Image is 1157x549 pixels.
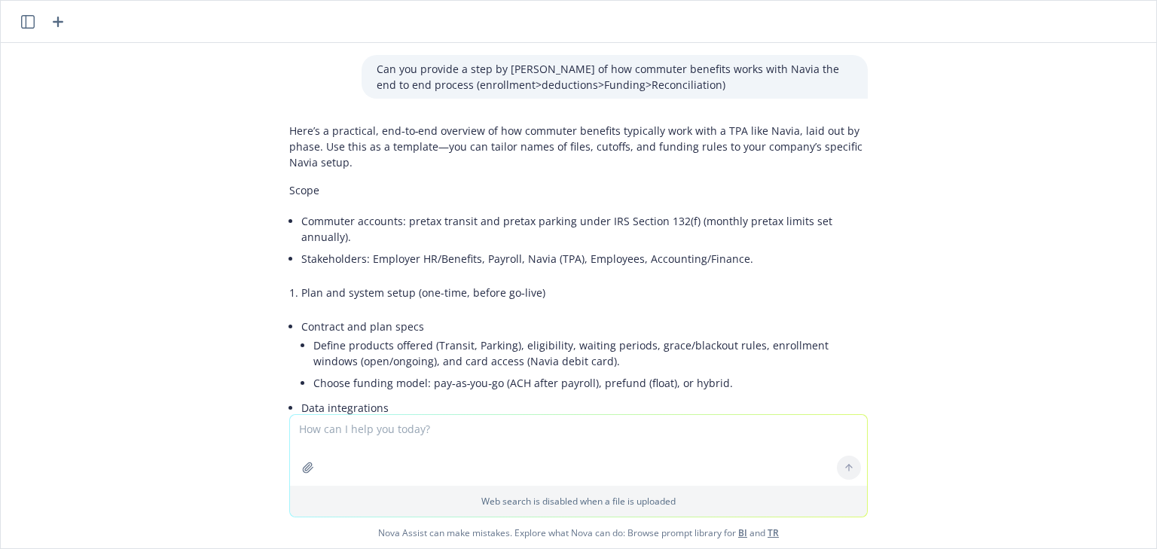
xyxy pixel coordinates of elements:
p: Here’s a practical, end‑to‑end overview of how commuter benefits typically work with a TPA like N... [289,123,868,170]
a: TR [768,526,779,539]
li: Contract and plan specs [301,316,868,397]
p: Can you provide a step by [PERSON_NAME] of how commuter benefits works with Navia the end to end ... [377,61,853,93]
p: Scope [289,182,868,198]
li: Data integrations [301,397,868,484]
span: Nova Assist can make mistakes. Explore what Nova can do: Browse prompt library for and [7,517,1150,548]
li: Define products offered (Transit, Parking), eligibility, waiting periods, grace/blackout rules, e... [313,334,868,372]
li: Commuter accounts: pretax transit and pretax parking under IRS Section 132(f) (monthly pretax lim... [301,210,868,248]
li: Plan and system setup (one-time, before go‑live) [301,282,868,303]
li: Choose funding model: pay‑as‑you‑go (ACH after payroll), prefund (float), or hybrid. [313,372,868,394]
li: Stakeholders: Employer HR/Benefits, Payroll, Navia (TPA), Employees, Accounting/Finance. [301,248,868,270]
a: BI [738,526,747,539]
p: Web search is disabled when a file is uploaded [299,495,858,508]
